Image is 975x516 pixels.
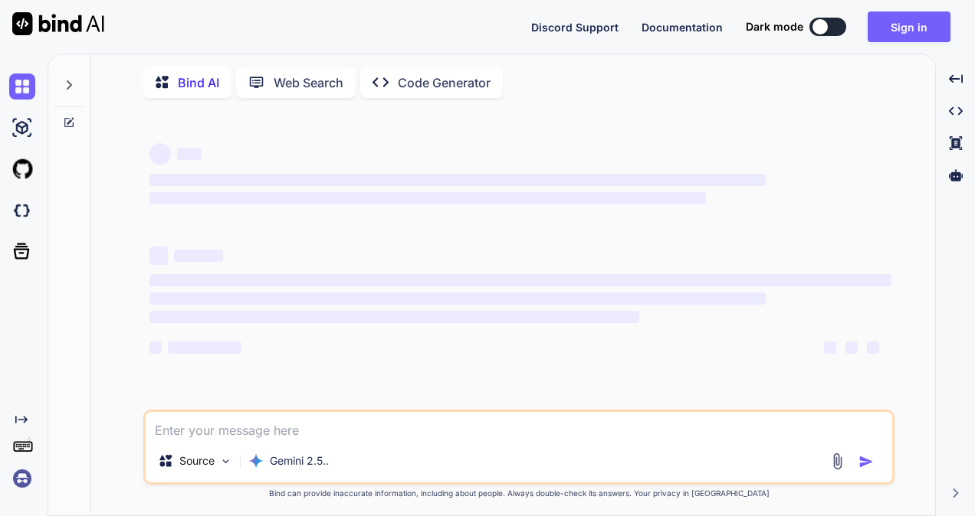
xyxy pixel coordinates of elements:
p: Source [179,453,215,469]
span: ‌ [149,341,162,354]
p: Code Generator [398,73,491,92]
img: ai-studio [9,115,35,141]
p: Gemini 2.5.. [270,453,329,469]
button: Documentation [642,19,723,35]
button: Sign in [868,11,950,42]
img: Gemini 2.5 flash [248,453,264,469]
span: ‌ [149,274,891,286]
img: signin [9,465,35,492]
img: githubLight [9,156,35,182]
span: Discord Support [531,21,619,34]
img: darkCloudIdeIcon [9,198,35,224]
span: ‌ [149,292,765,305]
span: ‌ [177,148,202,160]
img: attachment [829,452,846,470]
span: ‌ [174,250,223,262]
span: Dark mode [746,19,803,34]
p: Bind AI [178,73,219,92]
span: ‌ [168,341,241,354]
span: ‌ [149,174,765,186]
span: ‌ [824,341,836,354]
img: chat [9,73,35,100]
img: Pick Models [219,455,232,468]
span: Documentation [642,21,723,34]
img: icon [858,454,874,469]
img: Bind AI [12,12,104,35]
span: ‌ [845,341,858,354]
p: Web Search [274,73,343,92]
span: ‌ [867,341,879,354]
span: ‌ [149,143,171,165]
button: Discord Support [531,19,619,35]
span: ‌ [149,192,706,204]
p: Bind can provide inaccurate information, including about people. Always double-check its answers.... [143,488,895,499]
span: ‌ [149,311,639,323]
span: ‌ [149,247,168,265]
